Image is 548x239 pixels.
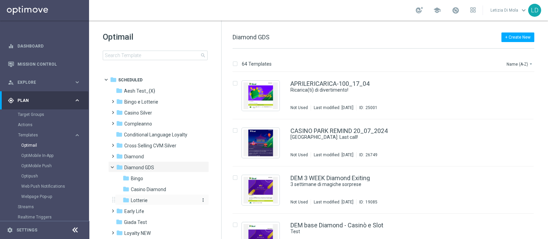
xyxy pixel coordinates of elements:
input: Search Template [103,51,208,60]
span: keyboard_arrow_down [520,6,527,14]
p: 64 Templates [242,61,272,67]
div: OptiMobile In-App [21,150,88,161]
span: Conditional Language Loyalty [124,132,187,138]
a: [GEOGRAPHIC_DATA]: Last call! [290,134,489,141]
div: Not Used [290,105,308,110]
div: Mission Control [8,62,81,67]
div: Optipush [21,171,88,181]
div: Streams [18,202,88,212]
span: Plan [17,98,74,103]
div: Plan [8,97,74,104]
span: Scheduled [118,77,142,83]
button: equalizer Dashboard [8,43,81,49]
div: 19085 [365,199,377,205]
img: 19085.jpeg [244,177,278,203]
div: Webpage Pop-up [21,191,88,202]
div: Press SPACE to select this row. [226,167,547,214]
a: OptiMobile In-App [21,153,71,158]
div: Press SPACE to select this row. [226,72,547,119]
i: folder [116,208,123,214]
a: CASINO PARK REMIND 20_07_2024 [290,128,388,134]
div: Templates keyboard_arrow_right [18,132,81,138]
div: Realtime Triggers [18,212,88,222]
div: 3 settimane di magiche sorprese [290,181,505,188]
a: Settings [16,228,37,232]
i: keyboard_arrow_right [74,97,80,104]
a: Ricarica(ti) di divertimento! [290,87,489,93]
div: Dashboard [8,37,80,55]
div: Not Used [290,199,308,205]
i: folder [116,131,123,138]
span: Giada Test [124,219,147,225]
div: Last modified: [DATE] [311,199,356,205]
i: folder [116,142,123,149]
span: Aesh Test_{X} [124,88,155,94]
div: Ricarica(ti) di divertimento! [290,87,505,93]
i: keyboard_arrow_right [74,79,80,85]
span: school [433,6,441,14]
div: Last modified: [DATE] [311,152,356,158]
i: keyboard_arrow_right [74,132,80,138]
div: Actions [18,120,88,130]
a: 3 settimane di magiche sorprese [290,181,489,188]
a: Letizia Di Molakeyboard_arrow_down [490,5,528,15]
a: OptiMobile Push [21,163,71,169]
button: gps_fixed Plan keyboard_arrow_right [8,98,81,103]
div: Test [290,228,505,235]
a: DEM 3 WEEK Diamond Exiting [290,175,370,181]
a: Optimail [21,143,71,148]
i: gps_fixed [8,97,14,104]
img: 25001.jpeg [244,82,278,109]
span: Compleanno [124,121,152,127]
a: APRILERICARICA-100_17_04 [290,81,370,87]
span: Diamond [124,154,144,160]
div: Templates [18,133,74,137]
a: Target Groups [18,112,71,117]
a: Web Push Notifications [21,184,71,189]
i: folder [116,153,123,160]
a: Streams [18,204,71,210]
i: more_vert [200,197,206,203]
i: arrow_drop_down [528,61,534,67]
i: folder [116,109,123,116]
button: person_search Explore keyboard_arrow_right [8,80,81,85]
i: folder [123,175,129,182]
button: + Create New [501,32,534,42]
div: OptiMobile Push [21,161,88,171]
span: search [200,53,206,58]
span: Templates [18,133,67,137]
div: 26749 [365,152,377,158]
i: folder [116,87,123,94]
a: Actions [18,122,71,128]
div: Optimail [21,140,88,150]
i: folder [123,197,129,203]
div: ID: [356,199,377,205]
div: Target Groups [18,109,88,120]
i: folder [116,120,123,127]
span: Diamond GDS [124,164,154,171]
div: Casinò Park: Last call! [290,134,505,141]
a: DEM base Diamond - Casinò e Slot [290,222,383,228]
span: Casino Silver [124,110,152,116]
span: Early Life [124,208,144,214]
span: Cross Selling CVM Silver [124,143,176,149]
i: folder [116,229,123,236]
i: equalizer [8,43,14,49]
span: Lotterie [131,197,148,203]
i: folder [116,98,123,105]
div: ID: [356,152,377,158]
button: Name (A-Z)arrow_drop_down [506,60,534,68]
div: Explore [8,79,74,85]
div: ID: [356,105,377,110]
div: Not Used [290,152,308,158]
button: more_vert [199,197,206,203]
div: Mission Control [8,55,80,73]
i: settings [7,227,13,233]
a: Dashboard [17,37,80,55]
span: Bingo e Lotterie [124,99,158,105]
i: folder [116,218,123,225]
a: Test [290,228,489,235]
div: LD [528,4,541,17]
